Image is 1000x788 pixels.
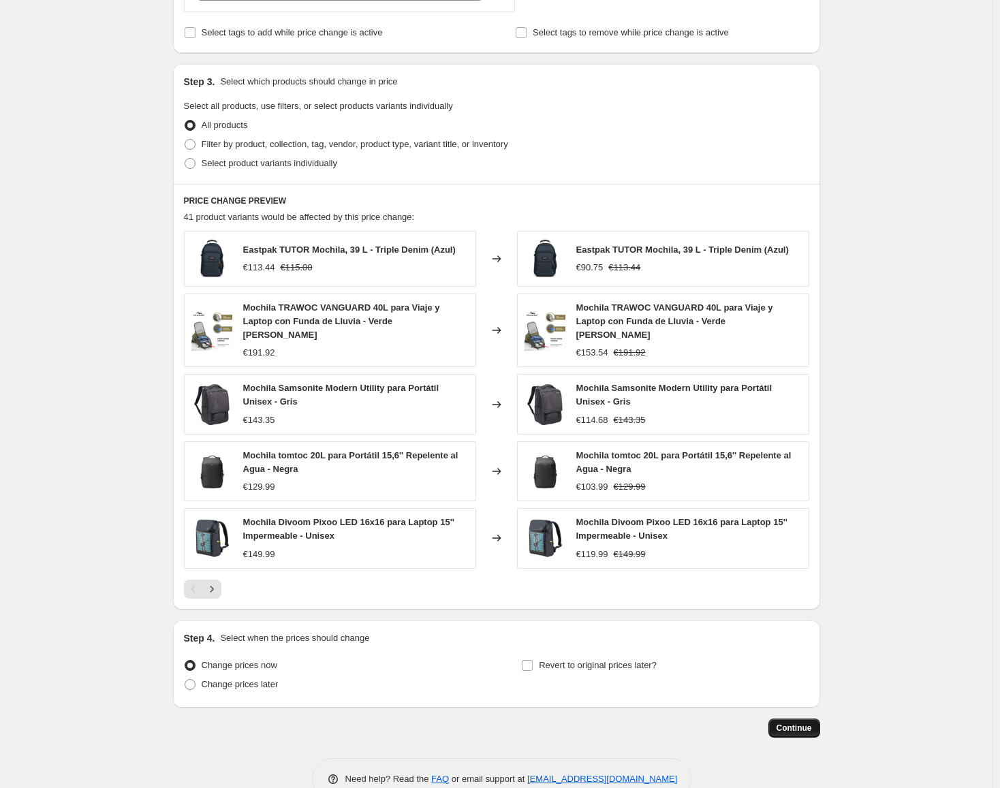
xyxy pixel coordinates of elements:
[525,384,565,425] img: 71BDh6kSlqL_80x.jpg
[184,631,215,645] h2: Step 4.
[576,346,608,360] div: €153.54
[220,631,369,645] p: Select when the prices should change
[202,580,221,599] button: Next
[202,660,277,670] span: Change prices now
[243,517,454,541] span: Mochila Divoom Pixoo LED 16x16 para Laptop 15'' Impermeable - Unisex
[243,383,439,407] span: Mochila Samsonite Modern Utility para Portátil Unisex - Gris
[243,413,275,427] div: €143.35
[614,346,646,360] strike: €191.92
[576,245,789,255] span: Eastpak TUTOR Mochila, 39 L - Triple Denim (Azul)
[533,27,729,37] span: Select tags to remove while price change is active
[614,413,646,427] strike: €143.35
[243,302,440,340] span: Mochila TRAWOC VANGUARD 40L para Viaje y Laptop con Funda de Lluvia - Verde [PERSON_NAME]
[527,774,677,784] a: [EMAIL_ADDRESS][DOMAIN_NAME]
[614,548,646,561] strike: €149.99
[202,158,337,168] span: Select product variants individually
[243,261,275,274] div: €113.44
[576,548,608,561] div: €119.99
[576,261,604,274] div: €90.75
[431,774,449,784] a: FAQ
[243,480,275,494] div: €129.99
[191,451,232,492] img: 71uEjsyD1VL_80x.jpg
[243,245,456,255] span: Eastpak TUTOR Mochila, 39 L - Triple Denim (Azul)
[576,302,773,340] span: Mochila TRAWOC VANGUARD 40L para Viaje y Laptop con Funda de Lluvia - Verde [PERSON_NAME]
[768,719,820,738] button: Continue
[576,480,608,494] div: €103.99
[608,261,640,274] strike: €113.44
[191,518,232,558] img: 81O3hGQPw1L_80x.jpg
[184,195,809,206] h6: PRICE CHANGE PREVIEW
[525,518,565,558] img: 81O3hGQPw1L_80x.jpg
[191,384,232,425] img: 71BDh6kSlqL_80x.jpg
[202,120,248,130] span: All products
[525,451,565,492] img: 71uEjsyD1VL_80x.jpg
[281,261,313,274] strike: €115.00
[449,774,527,784] span: or email support at
[184,580,221,599] nav: Pagination
[243,548,275,561] div: €149.99
[777,723,812,734] span: Continue
[202,139,508,149] span: Filter by product, collection, tag, vendor, product type, variant title, or inventory
[191,238,232,279] img: 810WVzjG2DL_80x.jpg
[184,101,453,111] span: Select all products, use filters, or select products variants individually
[243,346,275,360] div: €191.92
[202,27,383,37] span: Select tags to add while price change is active
[184,212,415,222] span: 41 product variants would be affected by this price change:
[202,679,279,689] span: Change prices later
[576,450,792,474] span: Mochila tomtoc 20L para Portátil 15,6'' Repelente al Agua - Negra
[576,383,772,407] span: Mochila Samsonite Modern Utility para Portátil Unisex - Gris
[345,774,432,784] span: Need help? Read the
[576,517,787,541] span: Mochila Divoom Pixoo LED 16x16 para Laptop 15'' Impermeable - Unisex
[184,75,215,89] h2: Step 3.
[525,238,565,279] img: 810WVzjG2DL_80x.jpg
[525,310,565,351] img: 817KFbh4F1L_80x.jpg
[220,75,397,89] p: Select which products should change in price
[539,660,657,670] span: Revert to original prices later?
[243,450,458,474] span: Mochila tomtoc 20L para Portátil 15,6'' Repelente al Agua - Negra
[576,413,608,427] div: €114.68
[614,480,646,494] strike: €129.99
[191,310,232,351] img: 817KFbh4F1L_80x.jpg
